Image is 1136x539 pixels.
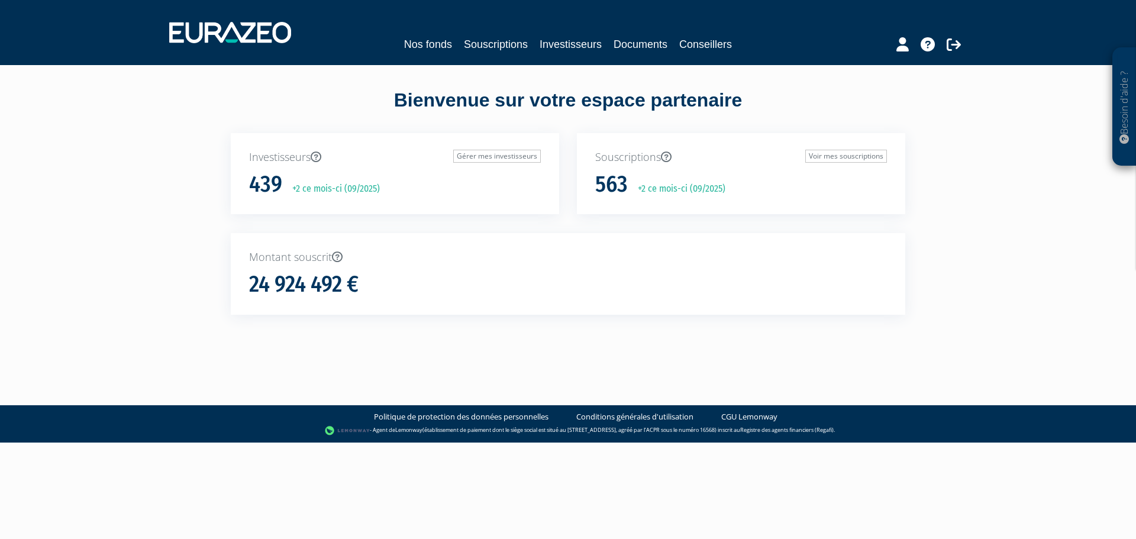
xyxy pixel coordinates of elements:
[595,172,628,197] h1: 563
[540,36,602,53] a: Investisseurs
[404,36,452,53] a: Nos fonds
[464,36,528,53] a: Souscriptions
[740,426,834,434] a: Registre des agents financiers (Regafi)
[595,150,887,165] p: Souscriptions
[453,150,541,163] a: Gérer mes investisseurs
[614,36,667,53] a: Documents
[325,425,370,437] img: logo-lemonway.png
[169,22,291,43] img: 1732889491-logotype_eurazeo_blanc_rvb.png
[1118,54,1131,160] p: Besoin d'aide ?
[805,150,887,163] a: Voir mes souscriptions
[679,36,732,53] a: Conseillers
[222,87,914,133] div: Bienvenue sur votre espace partenaire
[249,272,359,297] h1: 24 924 492 €
[284,182,380,196] p: +2 ce mois-ci (09/2025)
[395,426,422,434] a: Lemonway
[576,411,693,422] a: Conditions générales d'utilisation
[249,150,541,165] p: Investisseurs
[374,411,548,422] a: Politique de protection des données personnelles
[630,182,725,196] p: +2 ce mois-ci (09/2025)
[721,411,777,422] a: CGU Lemonway
[249,172,282,197] h1: 439
[249,250,887,265] p: Montant souscrit
[12,425,1124,437] div: - Agent de (établissement de paiement dont le siège social est situé au [STREET_ADDRESS], agréé p...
